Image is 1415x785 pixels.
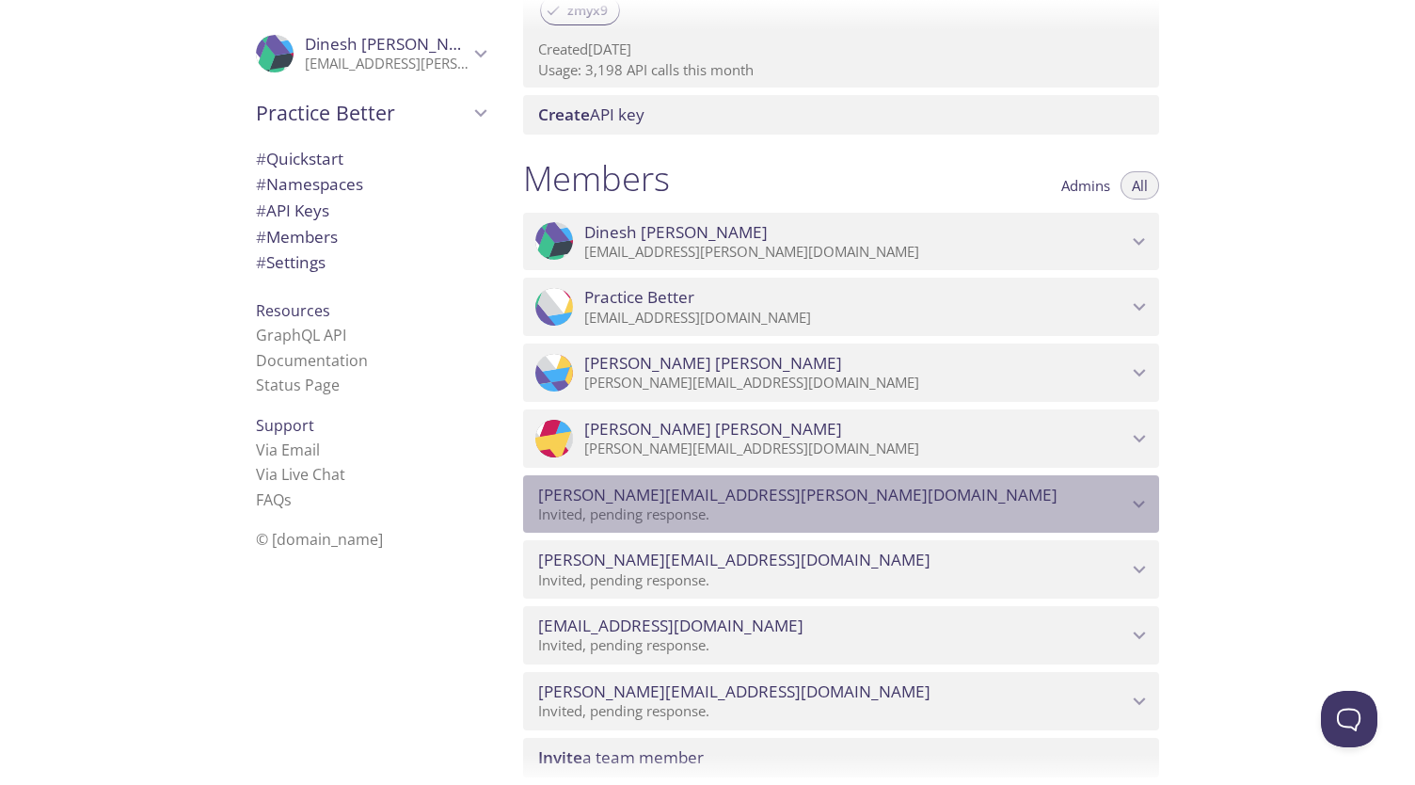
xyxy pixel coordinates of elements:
div: mona.jayaram@practicebetter.io [523,475,1159,534]
button: All [1121,171,1159,200]
span: Create [538,104,590,125]
p: [EMAIL_ADDRESS][PERSON_NAME][DOMAIN_NAME] [584,243,1127,262]
p: [EMAIL_ADDRESS][DOMAIN_NAME] [584,309,1127,328]
div: Practice Better [241,88,501,137]
a: Status Page [256,375,340,395]
span: s [284,489,292,510]
div: Invite a team member [523,738,1159,777]
a: FAQ [256,489,292,510]
span: [EMAIL_ADDRESS][DOMAIN_NAME] [538,616,803,636]
div: sami@practicebetter.io [523,606,1159,665]
div: Preetha Chatterjee [523,344,1159,402]
a: Via Email [256,440,320,460]
div: oliver@practicebetter.io [523,540,1159,599]
div: scott.poborsa@practicebetter.io [523,672,1159,730]
p: [EMAIL_ADDRESS][PERSON_NAME][DOMAIN_NAME] [305,55,469,73]
span: # [256,251,266,273]
span: Dinesh [PERSON_NAME] [584,222,768,243]
div: Dinesh Gaglani [523,213,1159,271]
span: Settings [256,251,326,273]
p: Created [DATE] [538,40,1144,59]
span: Support [256,415,314,436]
span: # [256,148,266,169]
span: # [256,200,266,221]
span: Namespaces [256,173,363,195]
span: [PERSON_NAME] [PERSON_NAME] [584,353,842,374]
span: Quickstart [256,148,343,169]
div: Quickstart [241,146,501,172]
span: Practice Better [584,287,694,308]
div: Dinesh Gaglani [241,23,501,85]
a: Via Live Chat [256,464,345,485]
p: Invited, pending response. [538,571,1127,590]
a: GraphQL API [256,325,346,345]
span: API Keys [256,200,329,221]
a: Documentation [256,350,368,371]
span: © [DOMAIN_NAME] [256,529,383,550]
div: Practice Better [523,278,1159,336]
p: Invited, pending response. [538,505,1127,524]
div: Members [241,224,501,250]
span: Members [256,226,338,248]
p: Usage: 3,198 API calls this month [538,60,1144,80]
span: Practice Better [256,100,469,126]
span: API key [538,104,644,125]
span: Dinesh [PERSON_NAME] [305,33,488,55]
span: # [256,173,266,195]
div: Team Settings [241,249,501,276]
span: [PERSON_NAME][EMAIL_ADDRESS][PERSON_NAME][DOMAIN_NAME] [538,485,1057,505]
div: Namespaces [241,171,501,198]
span: Resources [256,300,330,321]
div: Create API Key [523,95,1159,135]
p: Invited, pending response. [538,702,1127,721]
h1: Members [523,157,670,200]
p: Invited, pending response. [538,636,1127,655]
div: Kelly Kwang [523,409,1159,468]
p: [PERSON_NAME][EMAIL_ADDRESS][DOMAIN_NAME] [584,374,1127,392]
span: [PERSON_NAME][EMAIL_ADDRESS][DOMAIN_NAME] [538,550,930,570]
span: [PERSON_NAME] [PERSON_NAME] [584,419,842,440]
iframe: Help Scout Beacon - Open [1321,691,1377,747]
p: [PERSON_NAME][EMAIL_ADDRESS][DOMAIN_NAME] [584,440,1127,458]
div: API Keys [241,198,501,224]
button: Admins [1050,171,1121,200]
span: [PERSON_NAME][EMAIL_ADDRESS][DOMAIN_NAME] [538,681,930,702]
span: # [256,226,266,248]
